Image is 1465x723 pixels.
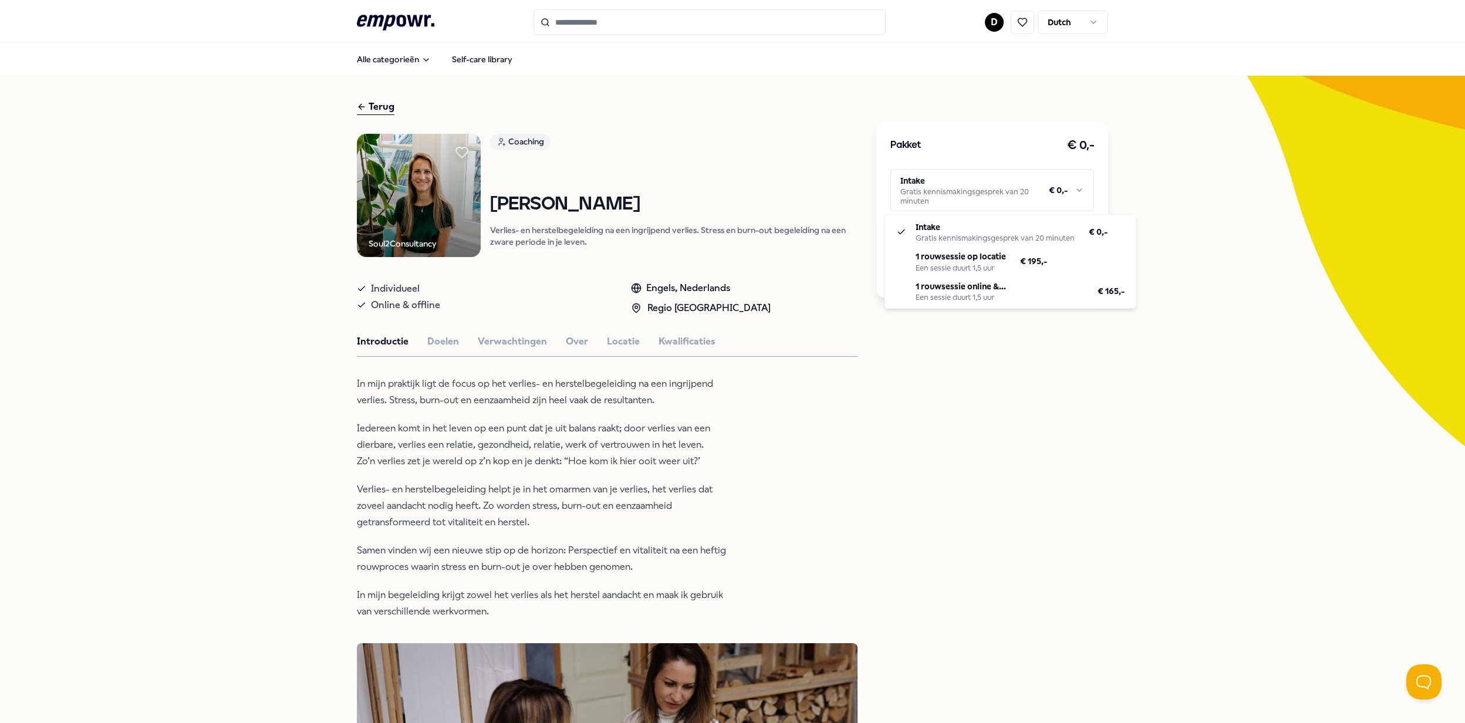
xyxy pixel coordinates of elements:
[1098,285,1125,298] span: € 165,-
[916,293,1083,303] div: Een sessie duurt 1,5 uur
[916,234,1075,244] div: Gratis kennismakingsgesprek van 20 minuten
[1020,255,1047,268] span: € 195,-
[916,251,1006,263] p: 1 rouwsessie op locatie
[916,280,1083,293] p: 1 rouwsessie online & [GEOGRAPHIC_DATA]
[916,263,1006,273] div: Een sessie duurt 1,5 uur
[916,221,1075,234] p: Intake
[1089,225,1108,238] span: € 0,-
